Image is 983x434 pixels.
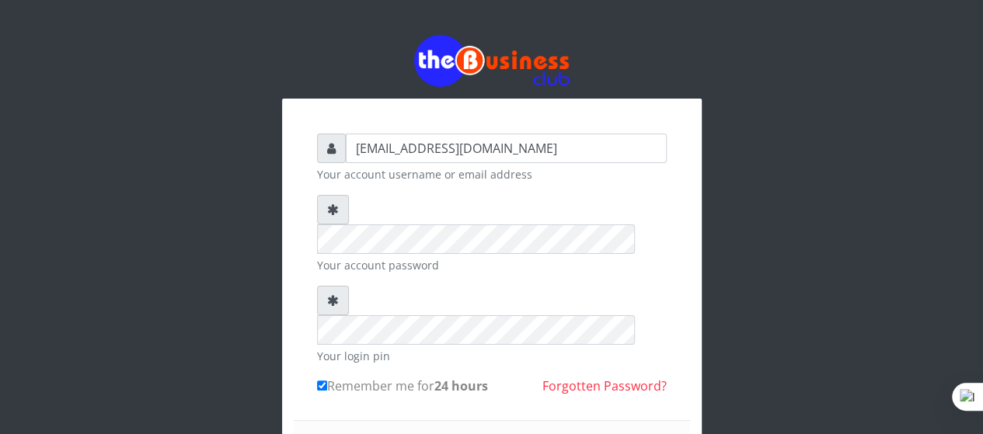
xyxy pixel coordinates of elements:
[542,377,667,394] a: Forgotten Password?
[317,377,488,395] label: Remember me for
[317,380,327,391] input: Remember me for24 hours
[317,348,667,364] small: Your login pin
[434,377,488,394] b: 24 hours
[317,166,667,182] small: Your account username or email address
[317,257,667,273] small: Your account password
[346,134,667,163] input: Username or email address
